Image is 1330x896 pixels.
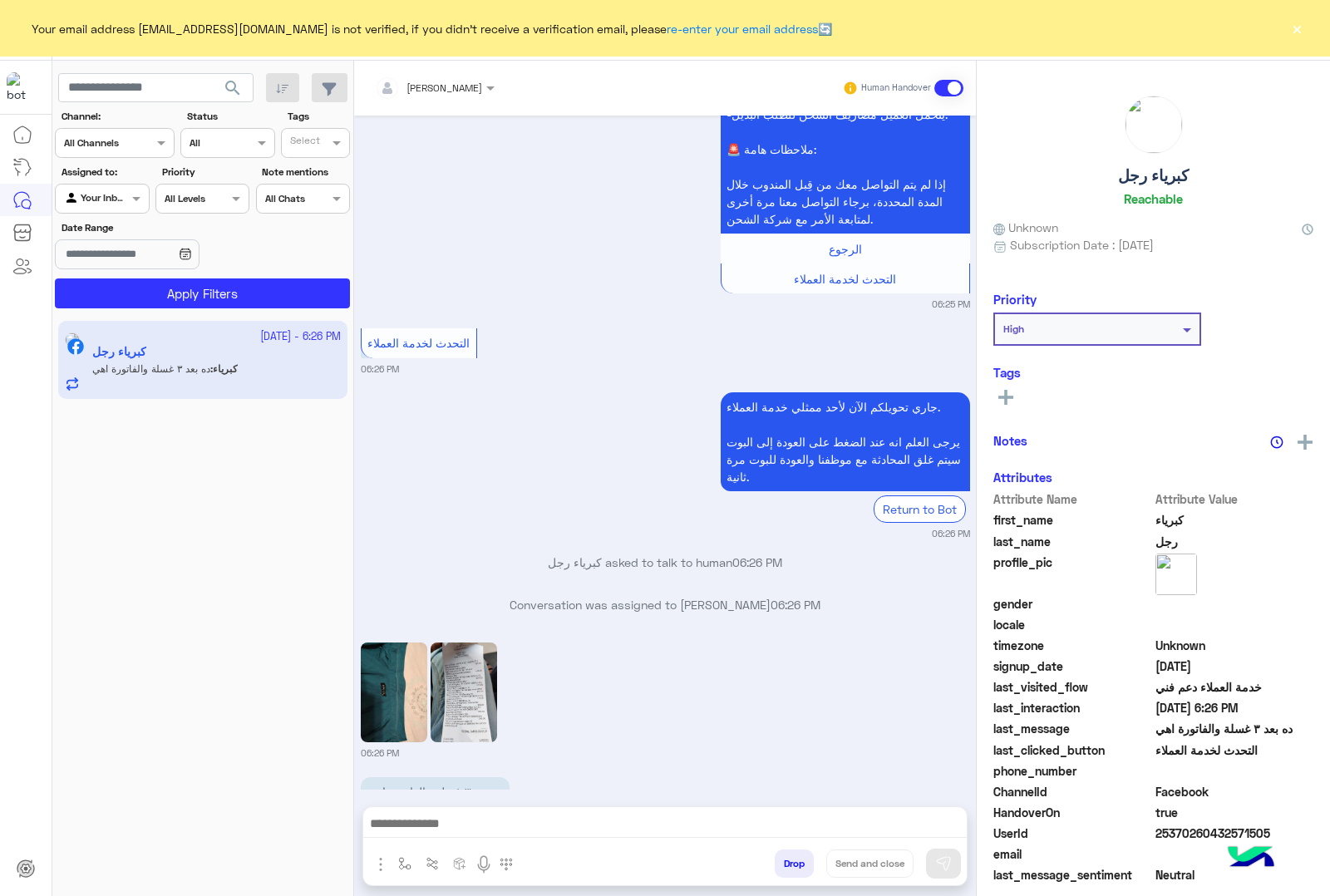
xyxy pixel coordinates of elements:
p: Conversation was assigned to [PERSON_NAME] [361,596,970,613]
button: create order [446,849,474,877]
img: send voice note [474,854,494,874]
span: كبرياء [1155,511,1314,529]
span: خدمة العملاء دعم فني [1155,678,1314,696]
label: Tags [288,109,348,124]
span: null [1155,616,1314,633]
small: 06:26 PM [932,527,970,540]
label: Status [187,109,273,124]
img: hulul-logo.png [1222,830,1280,888]
img: send attachment [371,854,391,874]
span: ده بعد ٣ غسلة والفاتورة اهي [1155,720,1314,737]
img: 713415422032625 [7,72,37,102]
img: add [1298,435,1313,450]
h6: Tags [993,365,1313,380]
h6: Priority [993,292,1037,307]
span: search [223,78,243,98]
small: Human Handover [861,81,931,95]
a: re-enter your email address [667,22,818,36]
span: last_name [993,533,1152,550]
img: notes [1270,436,1283,449]
span: ChannelId [993,783,1152,800]
img: send message [935,855,952,872]
img: picture [1155,554,1197,595]
img: Image [431,642,497,742]
span: رجل [1155,533,1314,550]
button: Apply Filters [55,278,350,308]
img: create order [453,857,466,870]
small: 06:26 PM [361,746,399,760]
span: last_message_sentiment [993,866,1152,884]
span: 2025-10-12T15:26:53.843Z [1155,699,1314,716]
span: profile_pic [993,554,1152,592]
h6: Attributes [993,470,1052,485]
p: 12/10/2025, 6:26 PM [361,777,510,806]
h6: Reachable [1124,191,1183,206]
img: make a call [500,858,513,871]
label: Channel: [62,109,173,124]
span: 25370260432571505 [1155,825,1314,842]
img: Trigger scenario [426,857,439,870]
span: Unknown [993,219,1058,236]
span: 0 [1155,866,1314,884]
span: التحدث لخدمة العملاء [794,272,896,286]
button: select flow [392,849,419,877]
span: last_interaction [993,699,1152,716]
span: Subscription Date : [DATE] [1010,236,1154,254]
span: التحدث لخدمة العملاء [367,336,470,350]
span: null [1155,762,1314,780]
span: الرجوع [829,242,862,256]
span: HandoverOn [993,804,1152,821]
span: last_message [993,720,1152,737]
button: Send and close [826,849,914,878]
span: phone_number [993,762,1152,780]
button: Trigger scenario [419,849,446,877]
h6: Notes [993,433,1027,448]
div: Select [288,133,320,152]
span: Unknown [1155,637,1314,654]
p: كبرياء رجل asked to talk to human [361,554,970,571]
span: التحدث لخدمة العملاء [1155,741,1314,759]
span: [PERSON_NAME] [406,81,482,94]
span: Attribute Name [993,490,1152,508]
button: × [1288,20,1305,37]
span: UserId [993,825,1152,842]
button: Drop [775,849,814,878]
span: gender [993,595,1152,613]
span: null [1155,845,1314,863]
label: Priority [162,165,248,180]
p: 12/10/2025, 6:26 PM [721,392,970,491]
span: true [1155,804,1314,821]
div: Return to Bot [874,495,966,523]
span: 2025-10-12T15:21:16.937Z [1155,657,1314,675]
span: last_visited_flow [993,678,1152,696]
span: email [993,845,1152,863]
span: first_name [993,511,1152,529]
span: null [1155,595,1314,613]
h5: كبرياء رجل [1118,166,1189,185]
button: search [213,73,254,109]
span: last_clicked_button [993,741,1152,759]
span: timezone [993,637,1152,654]
span: 06:26 PM [771,598,820,612]
img: picture [1126,96,1182,153]
span: 0 [1155,783,1314,800]
img: select flow [398,857,411,870]
label: Assigned to: [62,165,147,180]
small: 06:26 PM [361,362,399,376]
span: 06:26 PM [732,555,782,569]
label: Date Range [62,220,248,235]
span: signup_date [993,657,1152,675]
span: Attribute Value [1155,490,1314,508]
img: Image [361,642,427,742]
small: 06:25 PM [932,298,970,311]
label: Note mentions [262,165,347,180]
span: locale [993,616,1152,633]
span: Your email address [EMAIL_ADDRESS][DOMAIN_NAME] is not verified, if you didn't receive a verifica... [32,20,832,37]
